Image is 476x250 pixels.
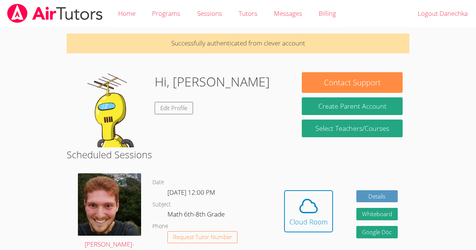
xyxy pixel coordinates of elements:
img: avatar.png [78,173,141,235]
button: Whiteboard [356,208,398,220]
span: Messages [274,9,302,18]
dt: Date [152,178,164,187]
a: Edit Profile [155,102,193,114]
dd: Math 6th-8th Grade [167,209,226,222]
h2: Scheduled Sessions [67,147,409,162]
button: Request Tutor Number [167,231,238,244]
span: Request Tutor Number [173,234,232,240]
img: airtutors_banner-c4298cdbf04f3fff15de1276eac7730deb9818008684d7c2e4769d2f7ddbe033.png [6,4,103,23]
img: default.png [73,72,149,147]
div: Cloud Room [289,217,328,227]
button: Create Parent Account [302,97,402,115]
a: Select Teachers/Courses [302,120,402,137]
a: Google Doc [356,226,398,238]
h1: Hi, [PERSON_NAME] [155,72,270,91]
dt: Subject [152,200,171,209]
dt: Phone [152,222,168,231]
a: Details [356,190,398,203]
button: Contact Support [302,72,402,93]
span: [DATE] 12:00 PM [167,188,215,197]
p: Successfully authenticated from clever account [67,33,409,53]
button: Cloud Room [284,190,333,232]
